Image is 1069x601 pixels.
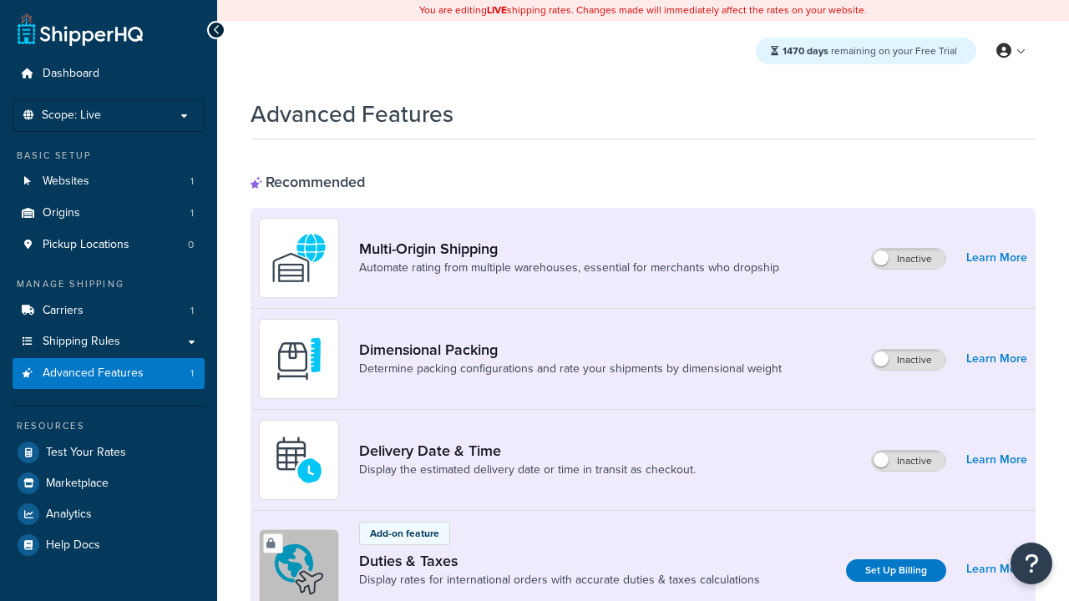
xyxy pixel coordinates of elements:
[872,451,945,471] label: Inactive
[43,366,144,381] span: Advanced Features
[783,43,828,58] strong: 1470 days
[43,67,99,81] span: Dashboard
[966,558,1027,581] a: Learn More
[46,538,100,553] span: Help Docs
[42,109,101,123] span: Scope: Live
[359,442,696,460] a: Delivery Date & Time
[13,419,205,433] div: Resources
[783,43,957,58] span: remaining on your Free Trial
[487,3,507,18] b: LIVE
[13,358,205,389] li: Advanced Features
[13,295,205,326] li: Carriers
[190,174,194,189] span: 1
[13,437,205,467] a: Test Your Rates
[46,446,126,460] span: Test Your Rates
[359,240,779,258] a: Multi-Origin Shipping
[359,361,782,377] a: Determine packing configurations and rate your shipments by dimensional weight
[190,304,194,318] span: 1
[251,173,365,191] div: Recommended
[359,260,779,276] a: Automate rating from multiple warehouses, essential for merchants who dropship
[13,230,205,260] li: Pickup Locations
[13,198,205,229] a: Origins1
[13,499,205,529] a: Analytics
[872,249,945,269] label: Inactive
[13,468,205,498] a: Marketplace
[43,206,80,220] span: Origins
[270,229,328,287] img: WatD5o0RtDAAAAAElFTkSuQmCC
[251,98,453,130] h1: Advanced Features
[13,358,205,389] a: Advanced Features1
[13,295,205,326] a: Carriers1
[359,341,782,359] a: Dimensional Packing
[1011,543,1052,584] button: Open Resource Center
[966,246,1027,270] a: Learn More
[966,347,1027,371] a: Learn More
[188,238,194,252] span: 0
[46,508,92,522] span: Analytics
[13,326,205,357] a: Shipping Rules
[872,350,945,370] label: Inactive
[966,448,1027,472] a: Learn More
[43,335,120,349] span: Shipping Rules
[190,366,194,381] span: 1
[46,477,109,491] span: Marketplace
[190,206,194,220] span: 1
[13,166,205,197] li: Websites
[13,530,205,560] a: Help Docs
[43,174,89,189] span: Websites
[43,238,129,252] span: Pickup Locations
[13,198,205,229] li: Origins
[270,431,328,489] img: gfkeb5ejjkALwAAAABJRU5ErkJggg==
[43,304,84,318] span: Carriers
[13,230,205,260] a: Pickup Locations0
[270,330,328,388] img: DTVBYsAAAAAASUVORK5CYII=
[359,552,760,570] a: Duties & Taxes
[359,462,696,478] a: Display the estimated delivery date or time in transit as checkout.
[846,559,946,582] a: Set Up Billing
[359,572,760,588] a: Display rates for international orders with accurate duties & taxes calculations
[13,149,205,163] div: Basic Setup
[13,277,205,291] div: Manage Shipping
[13,58,205,89] a: Dashboard
[13,166,205,197] a: Websites1
[370,526,439,541] p: Add-on feature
